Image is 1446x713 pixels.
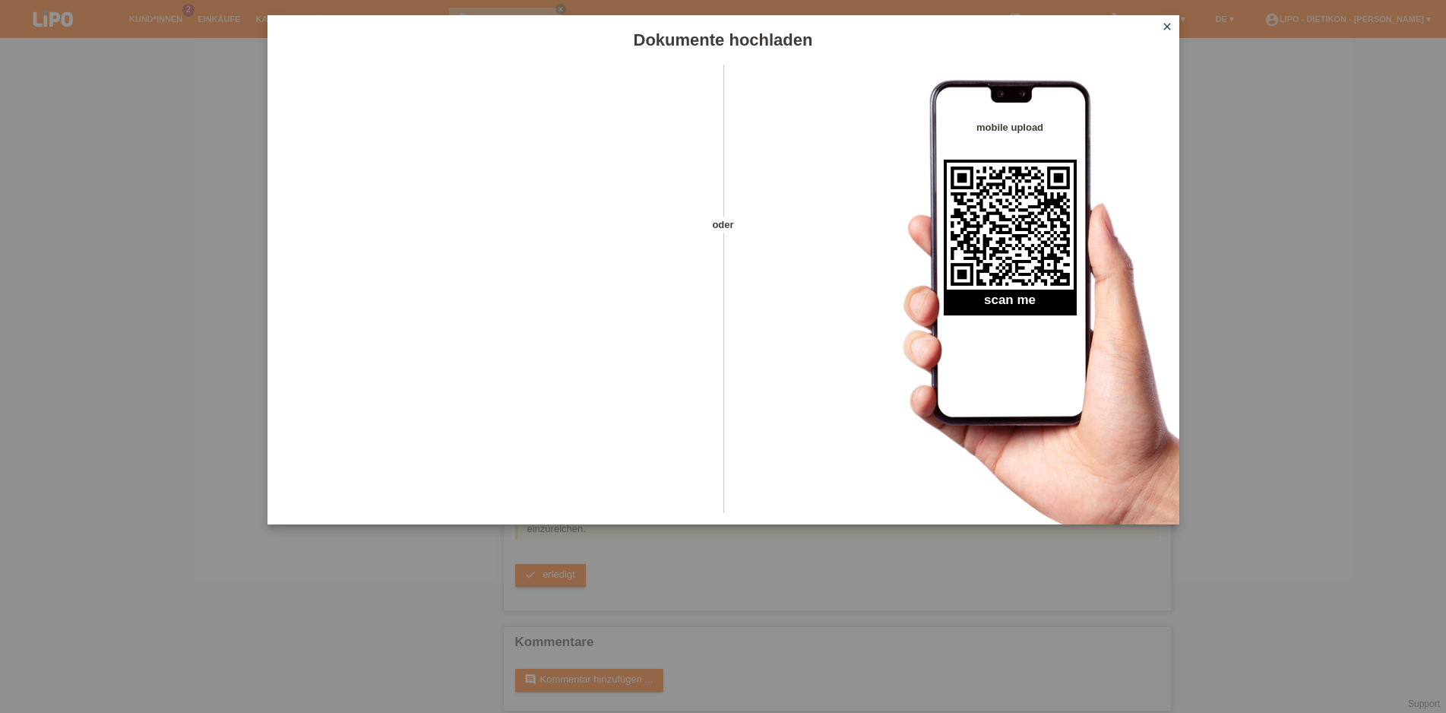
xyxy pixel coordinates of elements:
h2: scan me [944,293,1077,315]
span: oder [697,217,750,233]
iframe: Upload [290,103,697,483]
h1: Dokumente hochladen [267,30,1179,49]
i: close [1161,21,1173,33]
a: close [1157,19,1177,36]
h4: mobile upload [944,122,1077,133]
